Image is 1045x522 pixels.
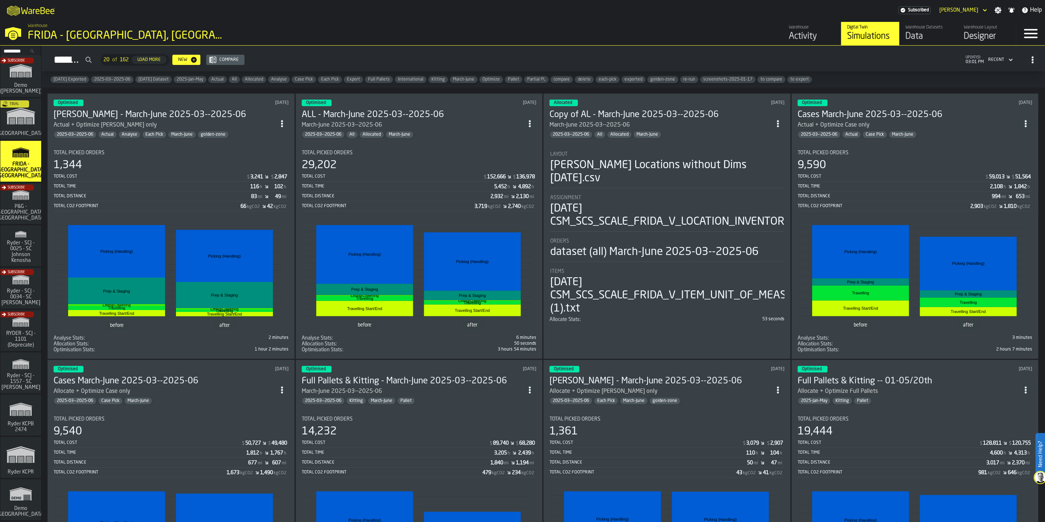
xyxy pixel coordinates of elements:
div: Stat Value [1014,184,1027,190]
span: Optimised [802,367,822,371]
div: Title [302,150,537,156]
div: 2 minutes [172,335,288,340]
span: Allocated [607,132,631,137]
span: each-pick [596,77,619,82]
div: Title [798,150,1033,156]
span: exported [622,77,645,82]
span: Allocation Stats: [54,341,89,347]
a: link-to-/wh/i/920dbc0c-77a5-4af1-b26a-8bdf32ca7a21/simulations [0,183,41,225]
span: All [347,132,357,137]
span: h [260,185,262,190]
section: card-SimulationDashboardCard-allocated [549,144,784,322]
span: Allocate Stats: [549,317,581,322]
div: status-3 2 [302,366,332,372]
div: stat-Total Picked Orders [798,150,1033,211]
label: button-toggle-Notifications [1005,7,1018,14]
div: Updated: 6/9/2025, 7:33:47 AM Created: 6/9/2025, 3:39:20 AM [931,367,1032,372]
div: Stat Value [250,184,259,190]
span: Optimisation Stats: [302,347,343,353]
div: Total Time [54,184,250,189]
div: Updated: 7/11/2025, 6:31:33 AM Created: 7/11/2025, 1:24:37 AM [931,100,1032,105]
span: h [1003,185,1006,190]
div: Warehouse Layout [964,25,1010,30]
div: Title [302,335,418,341]
span: Optimised [802,101,822,105]
div: [DATE] CSM_SCS_SCALE_FRIDA_V_LOCATION_INVENTORY.txt [550,202,806,228]
a: link-to-/wh/i/6dbb1d82-3db7-4128-8c89-fa256cbecc9a/designer [958,22,1016,45]
div: Title [54,341,169,347]
a: link-to-/wh/i/6dbb1d82-3db7-4128-8c89-fa256cbecc9a/settings/billing [898,6,931,14]
div: Title [302,347,418,353]
div: Stat Value [267,204,273,209]
div: [DATE] CSM_SCS_SCALE_FRIDA_V_ITEM_UNIT_OF_MEASURE (1).txt [550,276,806,315]
a: link-to-/wh/i/6dbb1d82-3db7-4128-8c89-fa256cbecc9a/simulations [0,141,41,183]
div: Total CO2 Footprint [798,204,971,209]
div: Updated: 7/11/2025, 11:04:14 AM Created: 7/11/2025, 6:30:21 AM [187,100,288,105]
span: March-June [889,132,916,137]
div: Stat Value [508,204,521,209]
div: status-3 2 [54,100,83,106]
span: kgCO2 [521,204,534,209]
div: Total Distance [798,194,992,199]
div: Title [54,335,169,341]
div: Title [54,150,289,156]
span: Optimize [480,77,503,82]
span: Subscribe [8,59,25,63]
div: Load More [134,57,164,62]
span: Allocated [360,132,384,137]
div: Stat Value [490,194,503,200]
div: March-June 2025-03--2025-06 [302,121,524,129]
a: link-to-/wh/i/6dbb1d82-3db7-4128-8c89-fa256cbecc9a/simulations [841,22,899,45]
text: after [963,323,974,328]
div: Stat Value [474,204,487,209]
span: mi [282,194,286,200]
div: DropdownMenuValue-Humberto Alzate Alzate [939,7,978,13]
span: All [229,77,240,82]
div: Total Cost [54,174,246,179]
span: Analyse Stats: [54,335,85,341]
div: 29,202 [302,159,337,172]
span: Ryder - SCJ - 0025 - SC Johnson Kenosha [3,240,38,263]
div: Updated: 7/10/2025, 4:27:54 PM Created: 7/1/2025, 2:12:25 PM [435,367,536,372]
div: stat-Allocate Stats: [549,317,784,322]
span: Case Pick [292,77,316,82]
span: h [1028,185,1030,190]
span: Optimised [306,101,326,105]
div: Stat Value [240,204,246,209]
div: Title [549,317,665,322]
div: status-3 2 [549,366,579,372]
span: Total Picked Orders [798,150,849,156]
span: 2025-Jan-May [174,77,206,82]
span: Actual [842,132,861,137]
div: stat- [302,219,536,334]
div: Title [798,341,913,347]
div: Digital Twin [847,25,893,30]
div: 6 minutes [420,335,536,340]
div: March-June 2025-03--2025-06 [302,121,382,129]
div: Title [550,151,784,157]
span: re-run [680,77,698,82]
div: Cases March-June 2025-03--2025-06 [798,109,1019,121]
div: Stat Value [251,194,257,200]
button: button-Load More [132,56,167,64]
div: 2 hours 7 minutes [916,347,1032,352]
div: Stat Value [992,194,1001,200]
a: link-to-/wh/i/66c06d0b-737b-49be-8dbb-5bf8b180544b/simulations [0,268,41,310]
div: Stat Value [516,174,535,180]
div: 9,590 [798,159,826,172]
text: before [854,323,867,328]
div: Activity [789,31,835,42]
div: ItemListCard-DashboardItemContainer [791,93,1039,359]
a: link-to-/wh/i/dbcf2930-f09f-4140-89fc-d1e1c3a767ca/simulations [0,56,41,98]
div: Stat Value [990,184,1003,190]
div: ItemListCard-DashboardItemContainer [296,93,543,359]
div: Stat Value [516,194,529,200]
h3: ALL - March-June 2025-03--2025-06 [302,109,524,121]
span: mi [258,194,262,200]
span: Subscribe [8,270,25,274]
span: Each Pick [318,77,342,82]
